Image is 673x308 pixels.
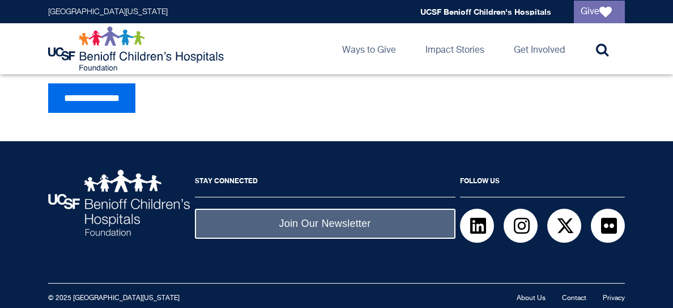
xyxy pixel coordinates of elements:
[603,295,625,302] a: Privacy
[195,209,455,239] a: Join Our Newsletter
[562,295,586,302] a: Contact
[574,1,625,23] a: Give
[48,170,190,236] img: UCSF Benioff Children's Hospitals
[48,8,168,16] a: [GEOGRAPHIC_DATA][US_STATE]
[505,23,574,74] a: Get Involved
[420,7,551,16] a: UCSF Benioff Children's Hospitals
[48,26,227,71] img: Logo for UCSF Benioff Children's Hospitals Foundation
[48,295,180,302] small: © 2025 [GEOGRAPHIC_DATA][US_STATE]
[333,23,405,74] a: Ways to Give
[195,170,455,197] h2: Stay Connected
[517,295,546,302] a: About Us
[460,170,625,197] h2: Follow Us
[416,23,493,74] a: Impact Stories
